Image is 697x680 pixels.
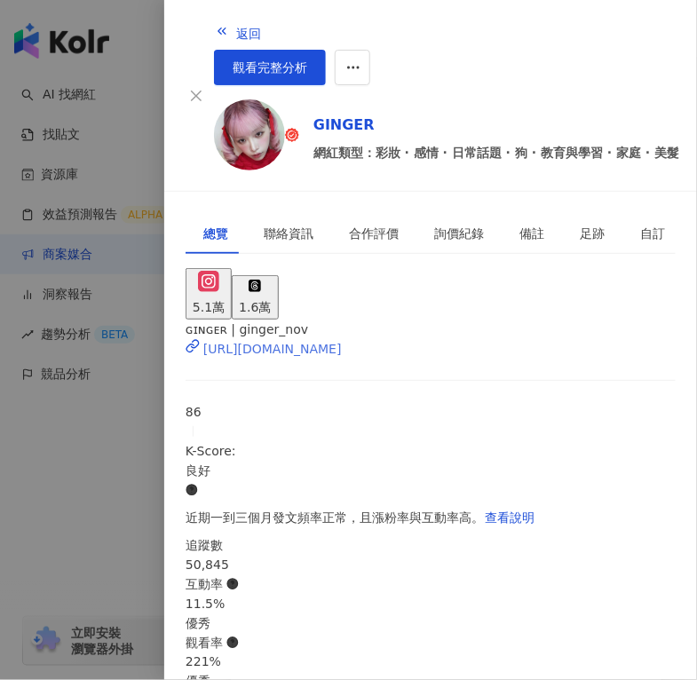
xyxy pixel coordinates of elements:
[193,297,225,317] div: 5.1萬
[203,339,342,359] div: [URL][DOMAIN_NAME]
[519,224,544,243] div: 備註
[186,268,232,320] button: 5.1萬
[239,297,271,317] div: 1.6萬
[186,555,676,574] div: 50,845
[434,224,484,243] div: 詢價紀錄
[186,339,676,359] a: [URL][DOMAIN_NAME]
[233,60,307,75] span: 觀看完整分析
[186,441,676,500] div: K-Score :
[214,99,285,170] img: KOL Avatar
[186,535,676,555] div: 追蹤數
[236,27,261,41] span: 返回
[313,143,679,162] span: 網紅類型：彩妝 · 感情 · 日常話題 · 狗 · 教育與學習 · 家庭 · 美髮
[186,574,676,594] div: 互動率
[313,115,679,136] a: GINGER
[203,224,228,243] div: 總覽
[186,500,676,535] div: 近期一到三個月發文頻率正常，且漲粉率與互動率高。
[186,613,676,633] div: 優秀
[186,85,207,107] button: Close
[264,224,313,243] div: 聯絡資訊
[580,224,605,243] div: 足跡
[186,461,676,480] div: 良好
[186,652,676,672] div: 221%
[485,510,535,525] span: 查看說明
[186,402,676,422] div: 86
[214,99,299,177] a: KOL Avatar
[214,14,262,50] button: 返回
[214,50,326,85] a: 觀看完整分析
[186,322,308,336] span: ɢɪɴɢᴇʀ | ginger_nov
[484,500,535,535] button: 查看說明
[189,89,203,103] span: close
[232,275,278,320] button: 1.6萬
[640,224,665,243] div: 自訂
[349,224,399,243] div: 合作評價
[186,594,676,613] div: 11.5%
[186,633,676,652] div: 觀看率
